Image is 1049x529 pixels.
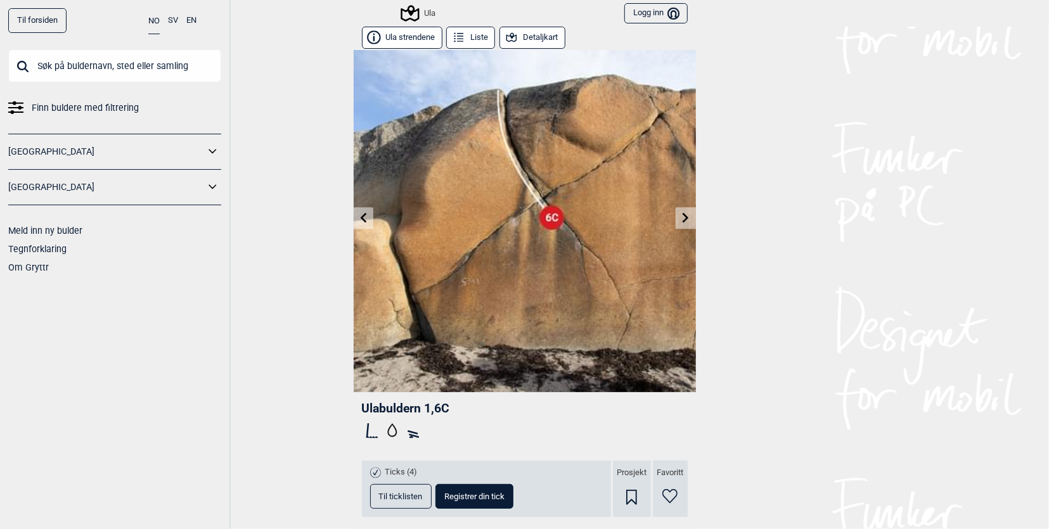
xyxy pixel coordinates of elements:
span: Favoritt [657,468,683,478]
span: Ticks (4) [385,467,418,478]
button: NO [148,8,160,34]
a: Til forsiden [8,8,67,33]
button: EN [186,8,196,33]
button: Registrer din tick [435,484,513,509]
a: Finn buldere med filtrering [8,99,221,117]
a: [GEOGRAPHIC_DATA] [8,178,205,196]
button: Til ticklisten [370,484,432,509]
span: Til ticklisten [379,492,423,500]
button: Logg inn [624,3,687,24]
a: Meld inn ny bulder [8,226,82,236]
button: Liste [446,27,495,49]
img: Ulabulderen 1 210423 [354,50,696,392]
button: Ula strendene [362,27,442,49]
span: Registrer din tick [444,492,505,500]
input: Søk på buldernavn, sted eller samling [8,49,221,82]
button: SV [168,8,178,33]
span: Ulabuldern 1 , 6C [362,401,450,416]
a: Tegnforklaring [8,244,67,254]
span: Finn buldere med filtrering [32,99,139,117]
a: [GEOGRAPHIC_DATA] [8,143,205,161]
div: Prosjekt [613,461,651,517]
button: Detaljkart [499,27,565,49]
div: Ula [402,6,435,21]
a: Om Gryttr [8,262,49,272]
